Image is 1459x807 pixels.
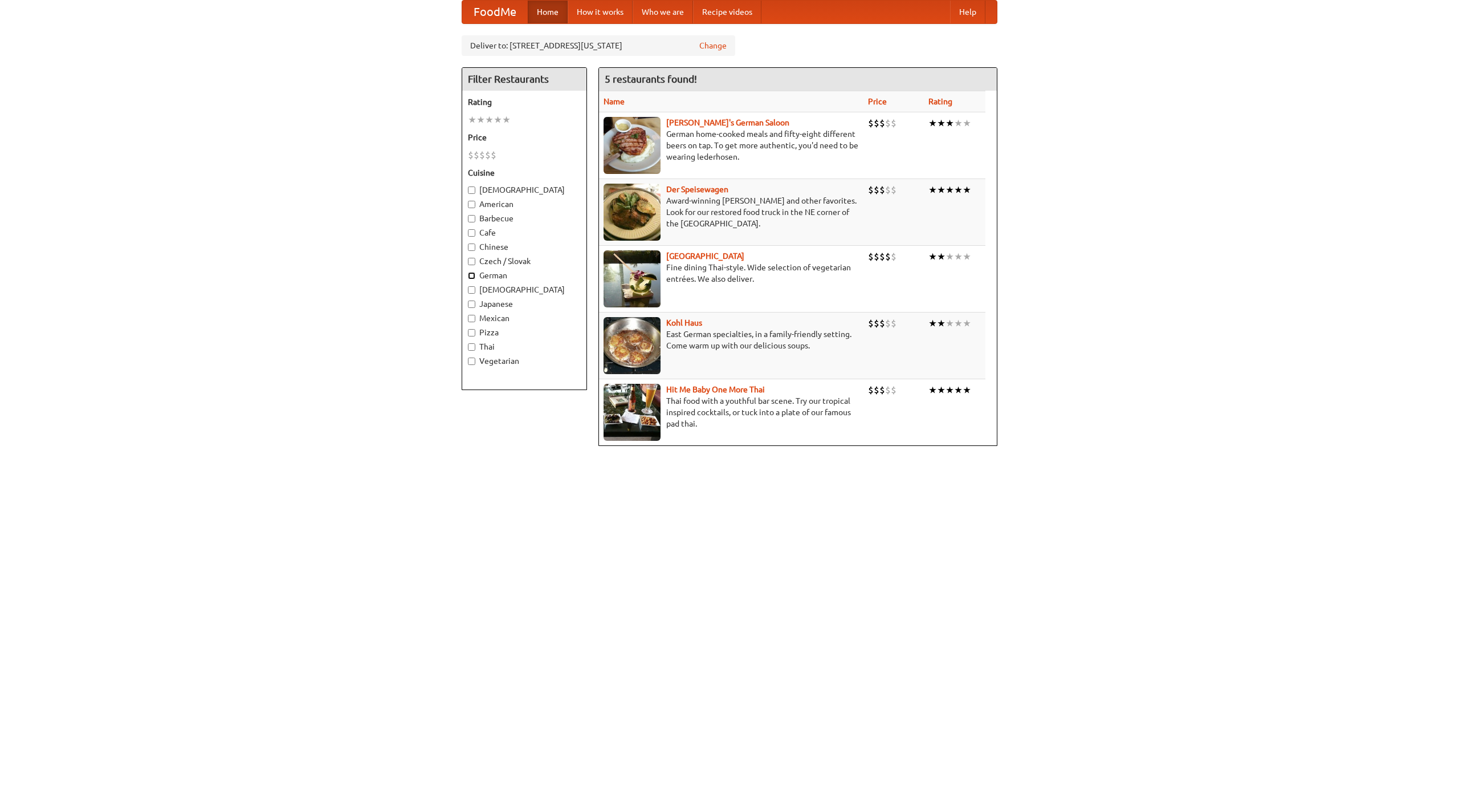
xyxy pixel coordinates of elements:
a: How it works [568,1,633,23]
label: Pizza [468,327,581,338]
li: ★ [954,317,963,330]
li: ★ [954,184,963,196]
a: [GEOGRAPHIC_DATA] [666,252,744,261]
li: $ [874,250,879,263]
label: Japanese [468,298,581,310]
li: $ [474,149,479,161]
a: Name [604,97,625,106]
h5: Cuisine [468,167,581,179]
li: ★ [963,184,971,196]
input: Cafe [468,229,475,237]
input: Czech / Slovak [468,258,475,265]
input: Japanese [468,301,475,308]
label: [DEMOGRAPHIC_DATA] [468,184,581,196]
input: Vegetarian [468,358,475,365]
li: $ [874,384,879,396]
img: kohlhaus.jpg [604,317,661,374]
p: East German specialties, in a family-friendly setting. Come warm up with our delicious soups. [604,329,859,351]
input: Mexican [468,315,475,322]
a: Price [868,97,887,106]
a: [PERSON_NAME]'s German Saloon [666,118,789,127]
p: Fine dining Thai-style. Wide selection of vegetarian entrées. We also deliver. [604,262,859,285]
li: ★ [963,317,971,330]
li: $ [879,317,885,330]
a: Change [699,40,727,51]
label: Chinese [468,241,581,253]
a: Recipe videos [693,1,761,23]
li: $ [868,317,874,330]
li: $ [891,184,896,196]
li: ★ [963,117,971,129]
li: ★ [937,384,946,396]
li: $ [874,317,879,330]
img: satay.jpg [604,250,661,307]
li: ★ [928,250,937,263]
li: ★ [954,250,963,263]
p: German home-cooked meals and fifty-eight different beers on tap. To get more authentic, you'd nee... [604,128,859,163]
p: Thai food with a youthful bar scene. Try our tropical inspired cocktails, or tuck into a plate of... [604,395,859,429]
li: ★ [946,117,954,129]
li: $ [879,184,885,196]
li: $ [485,149,491,161]
li: ★ [485,113,494,126]
img: speisewagen.jpg [604,184,661,241]
li: ★ [963,250,971,263]
li: ★ [494,113,502,126]
li: ★ [928,184,937,196]
li: ★ [502,113,511,126]
a: Hit Me Baby One More Thai [666,385,765,394]
input: [DEMOGRAPHIC_DATA] [468,186,475,194]
li: $ [891,117,896,129]
li: ★ [928,117,937,129]
li: $ [868,250,874,263]
li: $ [874,184,879,196]
li: $ [868,117,874,129]
li: ★ [954,117,963,129]
label: Barbecue [468,213,581,224]
li: $ [874,117,879,129]
li: $ [868,384,874,396]
li: $ [491,149,496,161]
li: $ [885,317,891,330]
label: Czech / Slovak [468,256,581,267]
label: Cafe [468,227,581,238]
a: FoodMe [462,1,528,23]
h5: Rating [468,96,581,108]
input: Barbecue [468,215,475,222]
li: $ [891,317,896,330]
input: [DEMOGRAPHIC_DATA] [468,286,475,294]
input: Chinese [468,244,475,251]
li: $ [468,149,474,161]
input: Pizza [468,329,475,336]
li: $ [879,250,885,263]
a: Der Speisewagen [666,185,728,194]
li: ★ [468,113,476,126]
li: ★ [937,117,946,129]
li: ★ [937,317,946,330]
li: ★ [954,384,963,396]
input: German [468,272,475,279]
input: Thai [468,343,475,351]
li: ★ [928,317,937,330]
li: ★ [946,184,954,196]
li: ★ [946,250,954,263]
p: Award-winning [PERSON_NAME] and other favorites. Look for our restored food truck in the NE corne... [604,195,859,229]
a: Home [528,1,568,23]
li: $ [885,250,891,263]
label: [DEMOGRAPHIC_DATA] [468,284,581,295]
li: ★ [963,384,971,396]
h5: Price [468,132,581,143]
img: esthers.jpg [604,117,661,174]
li: ★ [476,113,485,126]
img: babythai.jpg [604,384,661,441]
a: Who we are [633,1,693,23]
li: $ [879,384,885,396]
a: Rating [928,97,952,106]
li: ★ [937,250,946,263]
li: ★ [946,317,954,330]
li: $ [885,184,891,196]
